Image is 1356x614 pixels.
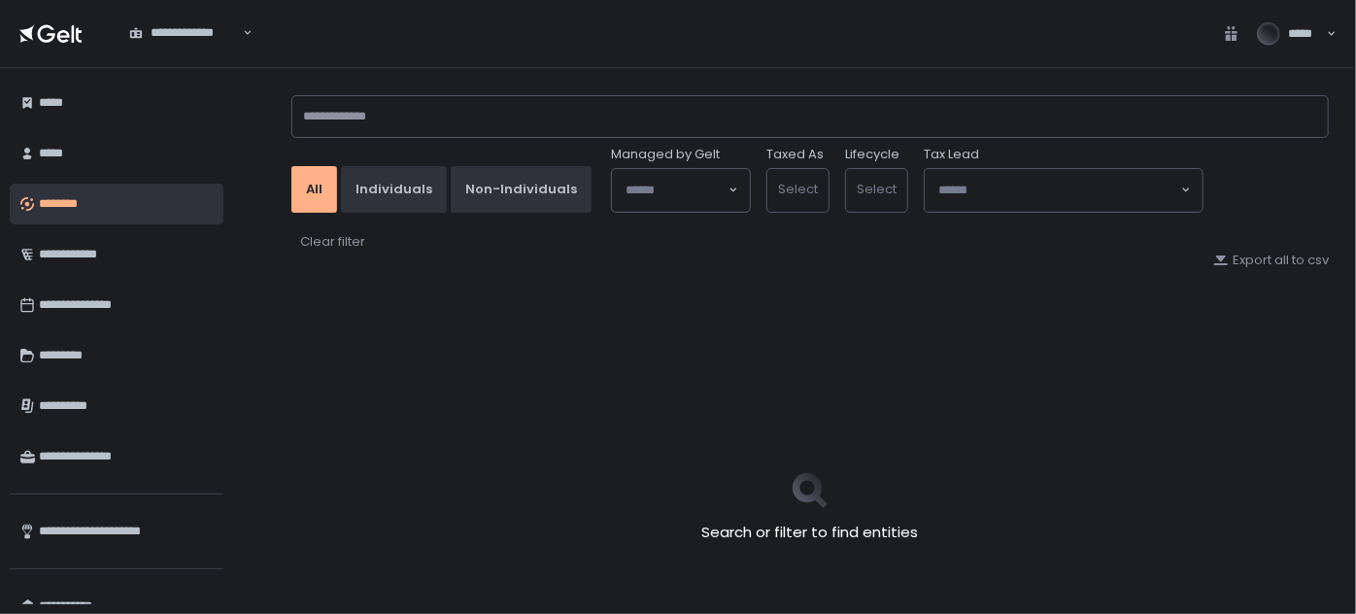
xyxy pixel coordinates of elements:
div: All [306,181,322,198]
label: Lifecycle [845,146,899,163]
span: Select [778,180,818,198]
button: Non-Individuals [451,166,592,213]
div: Search for option [612,169,750,212]
button: All [291,166,337,213]
button: Clear filter [299,232,366,252]
button: Export all to csv [1213,252,1329,269]
div: Clear filter [300,233,365,251]
label: Taxed As [766,146,824,163]
span: Managed by Gelt [611,146,720,163]
div: Non-Individuals [465,181,577,198]
span: Tax Lead [924,146,979,163]
button: Individuals [341,166,447,213]
span: Select [857,180,897,198]
input: Search for option [129,42,241,61]
div: Search for option [117,14,253,53]
input: Search for option [938,181,1179,200]
div: Individuals [356,181,432,198]
input: Search for option [626,181,727,200]
h2: Search or filter to find entities [702,522,919,544]
div: Search for option [925,169,1203,212]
